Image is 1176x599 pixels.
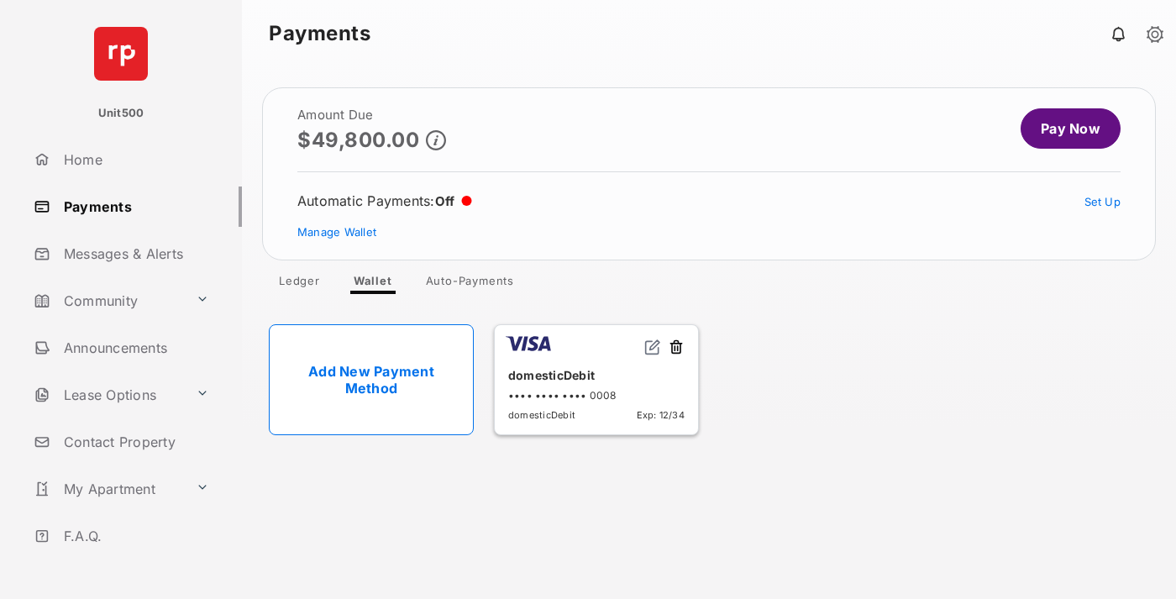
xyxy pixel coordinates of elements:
p: Unit500 [98,105,144,122]
img: svg+xml;base64,PHN2ZyB4bWxucz0iaHR0cDovL3d3dy53My5vcmcvMjAwMC9zdmciIHdpZHRoPSI2NCIgaGVpZ2h0PSI2NC... [94,27,148,81]
img: svg+xml;base64,PHN2ZyB2aWV3Qm94PSIwIDAgMjQgMjQiIHdpZHRoPSIxNiIgaGVpZ2h0PSIxNiIgZmlsbD0ibm9uZSIgeG... [644,339,661,355]
span: domesticDebit [508,409,575,421]
p: $49,800.00 [297,129,419,151]
a: Messages & Alerts [27,234,242,274]
div: Automatic Payments : [297,192,472,209]
a: My Apartment [27,469,189,509]
span: Off [435,193,455,209]
span: Exp: 12/34 [637,409,685,421]
a: Set Up [1084,195,1121,208]
a: Payments [27,187,242,227]
strong: Payments [269,24,370,44]
a: Ledger [265,274,333,294]
a: Add New Payment Method [269,324,474,435]
div: •••• •••• •••• 0008 [508,389,685,402]
h2: Amount Due [297,108,446,122]
a: Lease Options [27,375,189,415]
a: Auto-Payments [412,274,528,294]
a: F.A.Q. [27,516,242,556]
a: Community [27,281,189,321]
a: Manage Wallet [297,225,376,239]
a: Contact Property [27,422,242,462]
a: Home [27,139,242,180]
div: domesticDebit [508,361,685,389]
a: Wallet [340,274,406,294]
a: Announcements [27,328,242,368]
